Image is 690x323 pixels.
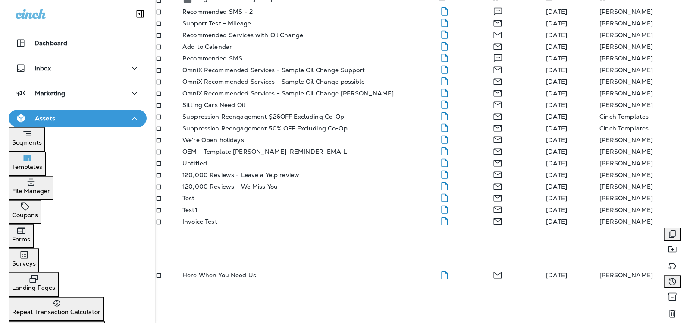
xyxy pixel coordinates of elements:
p: Assets [35,115,55,122]
span: Draft [439,54,450,61]
span: Draft [439,182,450,190]
p: Dashboard [34,40,67,47]
p: OEM - Template [PERSON_NAME] [182,148,286,155]
td: [PERSON_NAME] [599,204,690,215]
p: File Manager [12,187,50,194]
td: [PERSON_NAME] [599,169,690,180]
td: [PERSON_NAME] [599,215,690,227]
td: [PERSON_NAME] [599,64,690,76]
p: Support Test - Mileage [182,20,251,27]
span: Email [492,112,503,120]
button: Collapse Sidebar [128,5,152,22]
span: EMAIL [327,148,347,155]
span: Draft [439,30,450,38]
td: [PERSON_NAME] [599,87,690,99]
span: Brookelynn Miller [546,8,567,16]
p: Templates [12,163,42,170]
span: Draft [439,170,450,178]
span: Email [492,193,503,201]
span: Draft [439,100,450,108]
span: J-P Scoville [546,159,567,167]
span: Andrea Alcala [546,113,567,120]
span: Draft [439,135,450,143]
span: Email [492,271,503,279]
p: OmniX Recommended Services - Sample Oil Change Support [182,66,365,73]
span: Email [492,30,503,38]
span: Email [492,42,503,50]
button: File Manager [9,176,53,200]
td: [PERSON_NAME] [599,17,690,29]
td: [PERSON_NAME] [599,146,690,157]
span: Email [492,89,503,96]
span: Email [492,147,503,155]
span: Brookelynn Miller [546,54,567,62]
span: Andrea Alcala [546,183,567,190]
span: Priscilla Valverde [546,31,567,39]
button: View Changelog [664,275,681,288]
p: Untitled [182,160,207,167]
span: Draft [439,65,450,73]
span: Andrea Alcala [546,101,567,109]
button: Forms [9,224,34,248]
button: Coupons [9,200,41,224]
td: Cinch Templates [599,111,690,122]
p: Sitting Cars Need Oil [182,101,245,108]
td: Cinch Templates [599,122,690,134]
p: Here When You Need Us [182,272,256,279]
span: REMINDER [290,148,323,155]
p: OmniX Recommended Services - Sample Oil Change [PERSON_NAME] [182,90,394,97]
p: Forms [12,236,30,243]
span: Email [492,77,503,85]
td: [PERSON_NAME] [599,76,690,87]
span: Draft [439,77,450,85]
span: Email [492,135,503,143]
span: Email [492,182,503,190]
span: Priscilla Valverde (+1) [546,78,567,85]
span: Jared Rich [546,89,567,97]
span: Draft [439,217,450,225]
p: Inbox [34,65,51,72]
p: Recommended Services with Oil Change [182,32,303,38]
p: Repeat Transaction Calculator [12,308,100,315]
button: Marketing [9,85,147,102]
p: Test1 [182,206,198,213]
p: Marketing [35,90,65,97]
span: Draft [439,123,450,131]
span: Draft [439,271,450,279]
span: Email [492,123,503,131]
p: 120,000 Reviews - Leave a Yelp review [182,171,299,178]
button: Templates [9,152,46,176]
span: Priscilla Valverde [546,66,567,74]
td: [PERSON_NAME] [599,157,690,169]
p: Invoice Test [182,218,217,225]
span: Draft [439,7,450,15]
p: Landing Pages [12,284,55,291]
td: [PERSON_NAME] [599,180,690,192]
span: Andrea Alcala [546,124,567,132]
button: Surveys [9,248,39,272]
span: Email [492,19,503,26]
button: Landing Pages [9,272,59,297]
button: Delete [664,305,681,323]
p: Recommended SMS - 2 [182,8,253,15]
p: Test [182,195,195,202]
p: Surveys [12,260,36,267]
button: Move to folder [664,241,681,258]
span: Draft [439,42,450,50]
span: Draft [439,19,450,26]
span: J-P Scoville [546,194,567,202]
td: [PERSON_NAME] [599,192,690,204]
button: Inbox [9,60,147,77]
button: Duplicate [664,228,681,241]
td: [PERSON_NAME] [599,6,690,17]
span: Text [492,7,503,15]
span: Titan Vicencio [546,136,567,144]
td: [PERSON_NAME] [599,41,690,52]
p: Recommended SMS [182,55,242,62]
button: Assets [9,110,147,127]
span: Email [492,170,503,178]
span: Email [492,158,503,166]
span: Andrea Alcala [546,43,567,51]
